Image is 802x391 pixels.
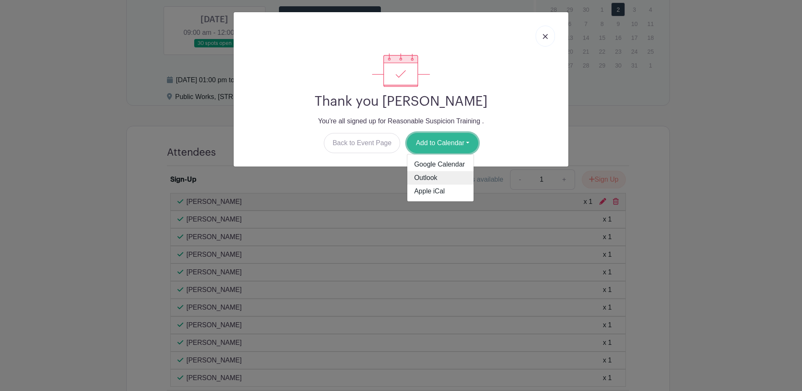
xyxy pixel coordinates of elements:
a: Apple iCal [407,185,474,198]
img: signup_complete-c468d5dda3e2740ee63a24cb0ba0d3ce5d8a4ecd24259e683200fb1569d990c8.svg [372,53,430,87]
p: You're all signed up for Reasonable Suspicion Training . [240,116,562,126]
button: Add to Calendar [407,133,478,153]
img: close_button-5f87c8562297e5c2d7936805f587ecaba9071eb48480494691a3f1689db116b3.svg [543,34,548,39]
h2: Thank you [PERSON_NAME] [240,94,562,109]
a: Google Calendar [407,158,474,171]
a: Back to Event Page [324,133,401,153]
a: Outlook [407,171,474,185]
